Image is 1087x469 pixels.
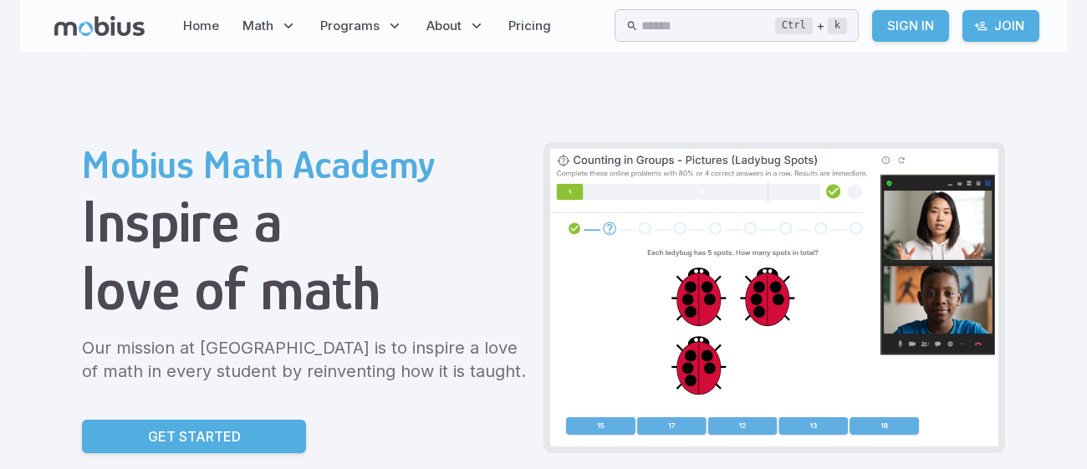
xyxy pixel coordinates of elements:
[242,17,273,35] span: Math
[775,16,847,36] div: +
[962,10,1039,42] a: Join
[82,255,530,323] h1: love of math
[828,18,847,34] kbd: k
[872,10,949,42] a: Sign In
[82,187,530,255] h1: Inspire a
[82,336,530,383] p: Our mission at [GEOGRAPHIC_DATA] is to inspire a love of math in every student by reinventing how...
[503,7,556,45] a: Pricing
[82,420,306,453] a: Get Started
[82,142,530,187] h2: Mobius Math Academy
[148,426,241,446] p: Get Started
[426,17,462,35] span: About
[320,17,380,35] span: Programs
[178,7,224,45] a: Home
[550,149,998,446] img: Grade 2 Class
[775,18,813,34] kbd: Ctrl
